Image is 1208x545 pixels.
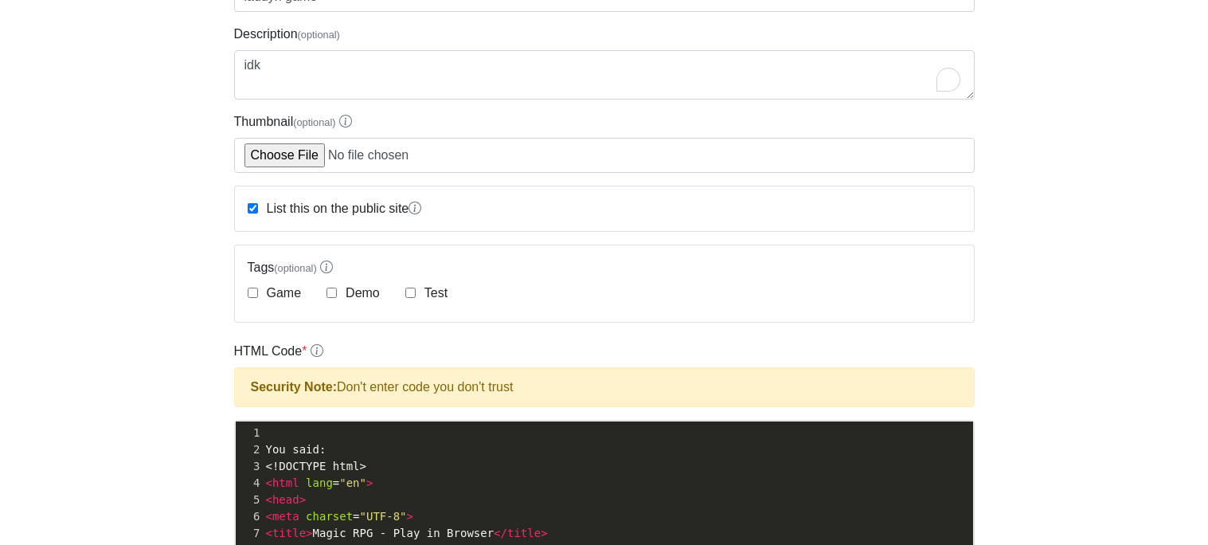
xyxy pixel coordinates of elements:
[299,493,306,506] span: >
[264,199,422,218] label: List this on the public site
[266,510,414,523] span: =
[407,510,413,523] span: >
[274,262,316,274] span: (optional)
[234,342,323,361] label: HTML Code
[236,492,263,508] div: 5
[366,476,373,489] span: >
[266,443,326,456] span: You said:
[266,527,548,539] span: Magic RPG - Play in Browser
[306,510,353,523] span: charset
[421,284,448,303] label: Test
[266,527,272,539] span: <
[293,116,335,128] span: (optional)
[236,525,263,542] div: 7
[236,508,263,525] div: 6
[234,367,975,407] div: Don't enter code you don't trust
[234,50,975,100] textarea: To enrich screen reader interactions, please activate Accessibility in Grammarly extension settings
[298,29,340,41] span: (optional)
[266,460,366,472] span: <!DOCTYPE html>
[272,527,306,539] span: title
[236,425,263,441] div: 1
[266,510,272,523] span: <
[339,476,366,489] span: "en"
[234,112,353,131] label: Thumbnail
[266,476,373,489] span: =
[234,25,340,44] label: Description
[507,527,541,539] span: title
[272,493,299,506] span: head
[342,284,380,303] label: Demo
[264,284,302,303] label: Game
[272,510,299,523] span: meta
[236,458,263,475] div: 3
[541,527,547,539] span: >
[360,510,407,523] span: "UTF-8"
[494,527,507,539] span: </
[251,380,337,394] strong: Security Note:
[272,476,299,489] span: html
[306,527,312,539] span: >
[266,476,272,489] span: <
[306,476,333,489] span: lang
[266,493,272,506] span: <
[236,441,263,458] div: 2
[248,258,961,277] label: Tags
[236,475,263,492] div: 4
